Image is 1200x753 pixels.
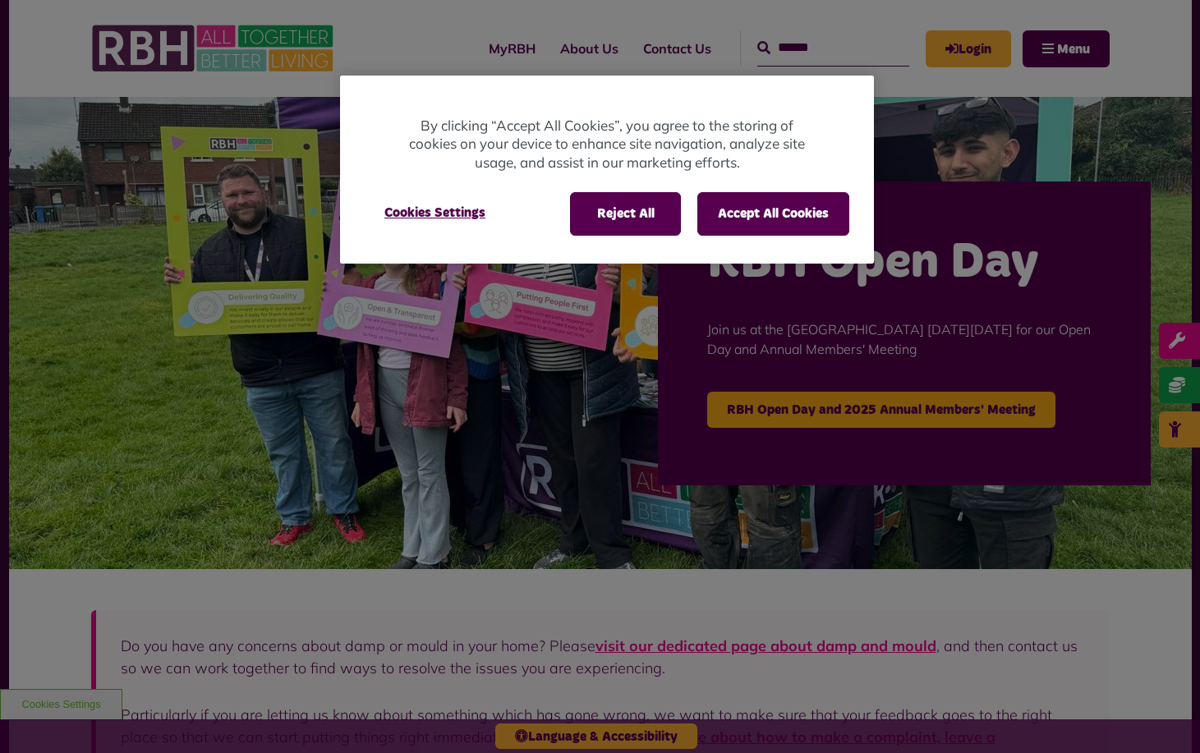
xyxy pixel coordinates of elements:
p: By clicking “Accept All Cookies”, you agree to the storing of cookies on your device to enhance s... [406,117,808,172]
div: Cookie banner [340,76,874,264]
button: Reject All [570,192,681,235]
button: Accept All Cookies [697,192,849,235]
div: Privacy [340,76,874,264]
button: Cookies Settings [365,192,505,233]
